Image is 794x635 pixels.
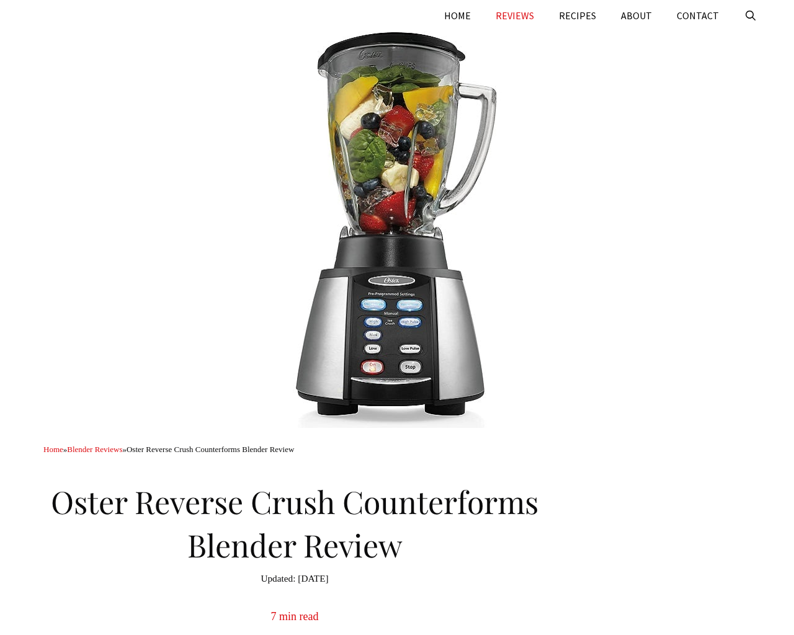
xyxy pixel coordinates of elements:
span: min read [279,610,318,623]
span: 7 [271,610,277,623]
a: Blender Reviews [67,445,122,454]
span: Oster Reverse Crush Counterforms Blender Review [127,445,294,454]
h1: Oster Reverse Crush Counterforms Blender Review [43,474,546,567]
a: Home [43,445,63,454]
time: [DATE] [261,572,328,586]
span: » » [43,445,294,454]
